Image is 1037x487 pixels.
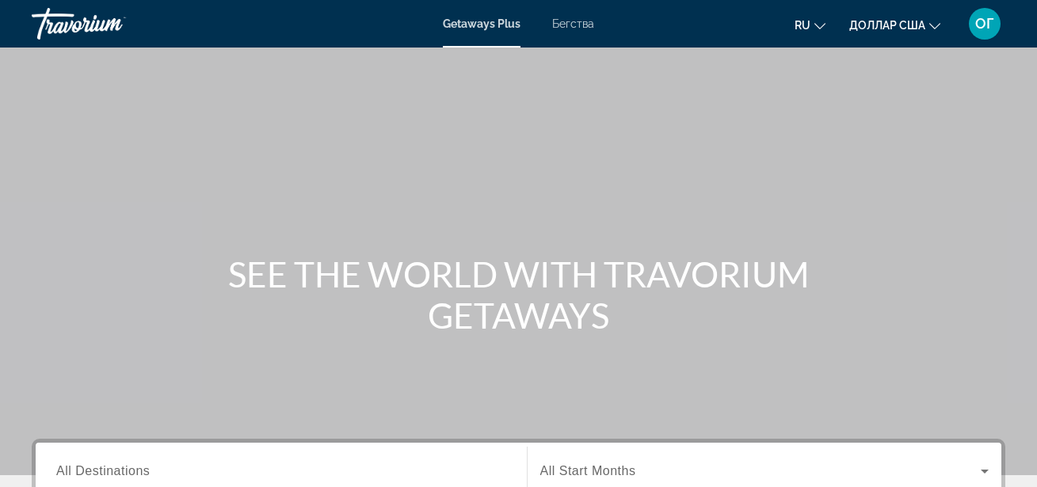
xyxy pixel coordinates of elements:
[443,17,520,30] a: Getaways Plus
[32,3,190,44] a: Травориум
[552,17,594,30] a: Бегства
[56,464,150,477] span: All Destinations
[849,19,925,32] font: доллар США
[849,13,940,36] button: Изменить валюту
[222,253,816,336] h1: SEE THE WORLD WITH TRAVORIUM GETAWAYS
[795,13,825,36] button: Изменить язык
[975,15,994,32] font: ОГ
[540,464,636,477] span: All Start Months
[795,19,810,32] font: ru
[964,7,1005,40] button: Меню пользователя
